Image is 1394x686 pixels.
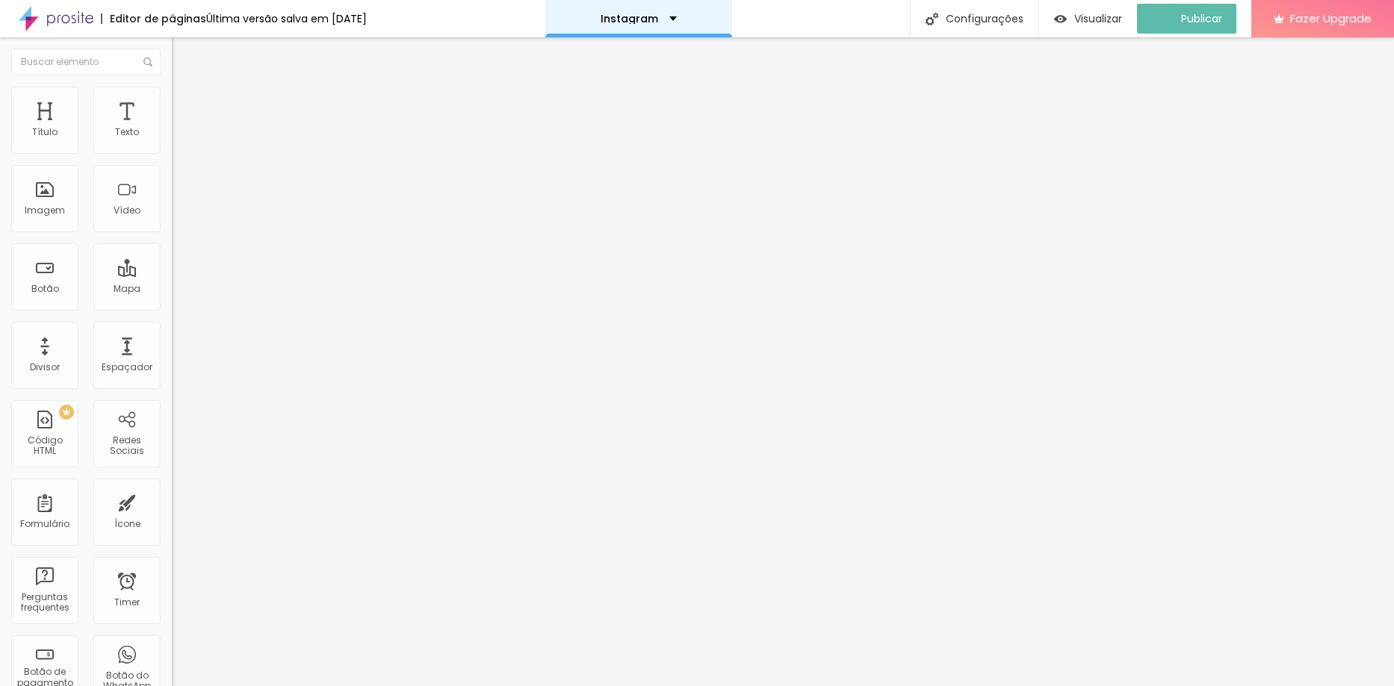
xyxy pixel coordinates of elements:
button: Visualizar [1039,4,1137,34]
div: Redes Sociais [97,435,156,457]
div: Perguntas frequentes [15,592,74,614]
div: Botão [31,284,59,294]
div: Timer [114,597,140,608]
div: Vídeo [114,205,140,216]
img: Icone [143,57,152,66]
span: Publicar [1181,13,1222,25]
span: Visualizar [1074,13,1122,25]
iframe: Editor [172,37,1394,686]
div: Imagem [25,205,65,216]
div: Texto [115,127,139,137]
img: view-1.svg [1054,13,1067,25]
button: Publicar [1137,4,1236,34]
div: Formulário [20,519,69,529]
div: Espaçador [102,362,152,372]
p: Instagram [601,13,658,24]
input: Buscar elemento [11,49,161,75]
div: Mapa [114,284,140,294]
div: Última versão salva em [DATE] [206,13,367,24]
div: Divisor [30,362,60,372]
div: Ícone [114,519,140,529]
div: Código HTML [15,435,74,457]
div: Editor de páginas [101,13,206,24]
img: Icone [926,13,938,25]
div: Título [32,127,58,137]
span: Fazer Upgrade [1290,12,1372,25]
